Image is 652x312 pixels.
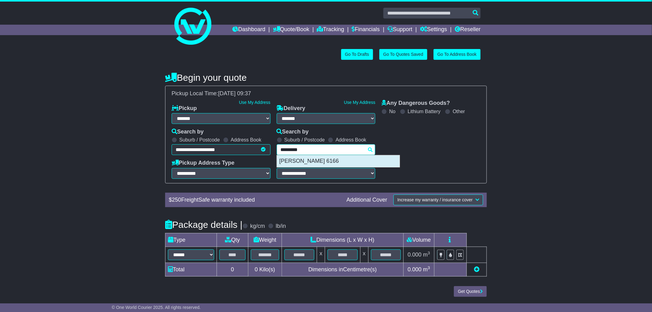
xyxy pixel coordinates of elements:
span: Increase my warranty / insurance cover [397,197,473,202]
a: Quote/Book [273,25,309,35]
a: Go To Address Book [434,49,481,60]
span: m [423,252,430,258]
label: Search by [172,129,204,135]
label: Lithium Battery [408,109,441,114]
span: 0 [255,266,258,273]
sup: 3 [428,265,430,270]
a: Use My Address [344,100,375,105]
label: Other [453,109,465,114]
label: Address Book [231,137,262,143]
h4: Begin your quote [165,72,487,83]
a: Settings [420,25,447,35]
a: Dashboard [232,25,265,35]
a: Support [387,25,412,35]
span: 0.000 [408,252,422,258]
a: Use My Address [239,100,271,105]
sup: 3 [428,251,430,255]
label: Any Dangerous Goods? [381,100,450,107]
td: x [360,247,368,263]
h4: Package details | [165,220,242,230]
label: Delivery [277,105,305,112]
span: m [423,266,430,273]
label: Suburb / Postcode [179,137,220,143]
td: x [317,247,325,263]
a: Add new item [474,266,479,273]
div: Pickup Local Time: [169,90,483,97]
span: © One World Courier 2025. All rights reserved. [112,305,201,310]
td: Type [165,233,217,247]
label: Search by [277,129,309,135]
a: Go To Drafts [341,49,373,60]
td: Total [165,263,217,277]
button: Increase my warranty / insurance cover [393,195,483,205]
td: 0 [217,263,248,277]
span: [DATE] 09:37 [218,90,251,96]
label: lb/in [276,223,286,230]
a: Financials [352,25,380,35]
label: No [389,109,395,114]
span: 0.000 [408,266,422,273]
td: Qty [217,233,248,247]
a: Reseller [455,25,481,35]
td: Kilo(s) [248,263,282,277]
label: Pickup [172,105,197,112]
span: 250 [172,197,181,203]
a: Tracking [317,25,344,35]
a: Go To Quotes Saved [379,49,427,60]
td: Volume [403,233,434,247]
label: Suburb / Postcode [284,137,325,143]
label: kg/cm [250,223,265,230]
div: Additional Cover [344,197,390,203]
td: Weight [248,233,282,247]
td: Dimensions (L x W x H) [282,233,403,247]
div: $ FreightSafe warranty included [166,197,344,203]
td: Dimensions in Centimetre(s) [282,263,403,277]
div: [PERSON_NAME] 6166 [277,155,400,167]
label: Pickup Address Type [172,160,234,166]
label: Address Book [336,137,366,143]
button: Get Quotes [454,286,487,297]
